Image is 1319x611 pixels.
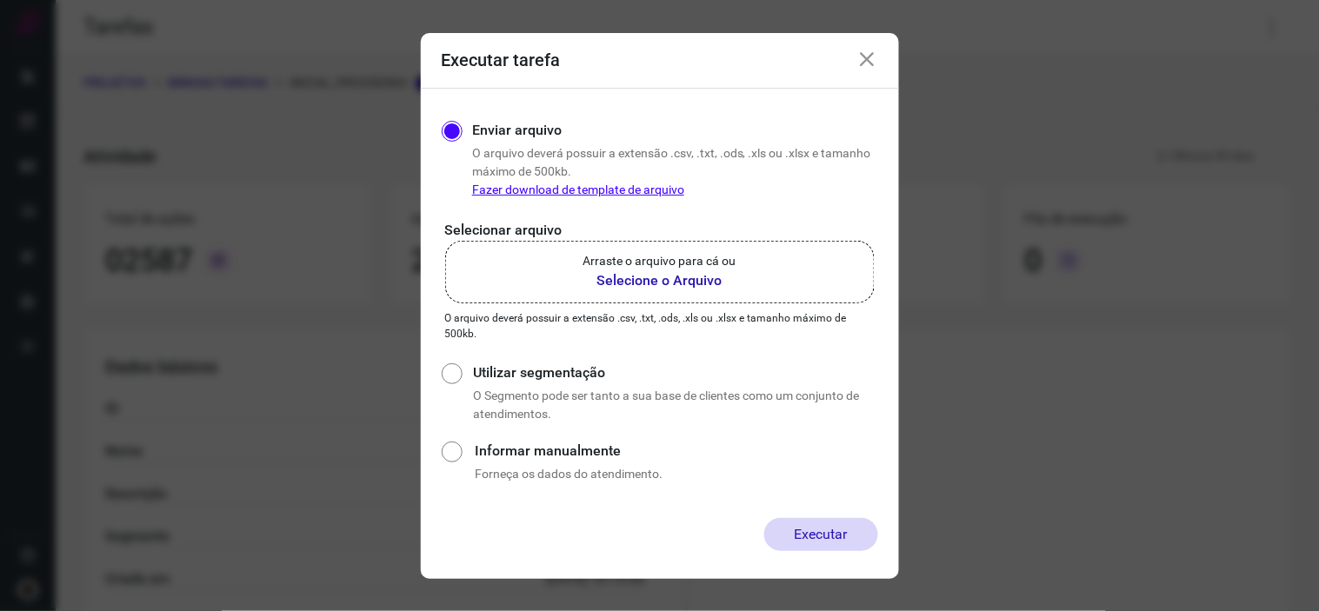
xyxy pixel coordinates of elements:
p: Forneça os dados do atendimento. [475,465,877,483]
p: Arraste o arquivo para cá ou [583,252,736,270]
p: O arquivo deverá possuir a extensão .csv, .txt, .ods, .xls ou .xlsx e tamanho máximo de 500kb. [472,144,878,199]
p: Selecionar arquivo [445,220,875,241]
label: Enviar arquivo [472,120,562,141]
h3: Executar tarefa [442,50,561,70]
b: Selecione o Arquivo [583,270,736,291]
p: O Segmento pode ser tanto a sua base de clientes como um conjunto de atendimentos. [473,387,877,423]
a: Fazer download de template de arquivo [472,183,684,196]
label: Informar manualmente [475,441,877,462]
button: Executar [764,518,878,551]
label: Utilizar segmentação [473,362,877,383]
p: O arquivo deverá possuir a extensão .csv, .txt, .ods, .xls ou .xlsx e tamanho máximo de 500kb. [445,310,875,342]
